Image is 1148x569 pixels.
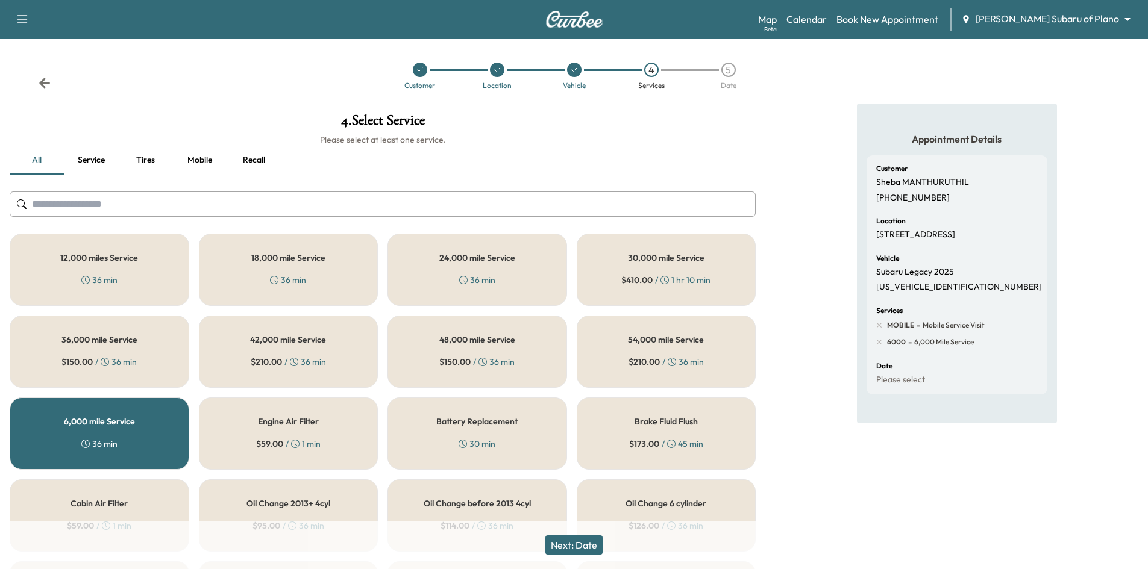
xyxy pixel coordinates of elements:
[628,253,704,262] h5: 30,000 mile Service
[441,520,469,532] span: $ 114.00
[545,535,603,555] button: Next: Date
[912,337,974,347] span: 6,000 mile Service
[256,438,321,450] div: / 1 min
[887,337,906,347] span: 6000
[876,229,955,240] p: [STREET_ADDRESS]
[60,253,138,262] h5: 12,000 miles Service
[867,132,1047,146] h5: Appointment Details
[638,82,665,89] div: Services
[61,335,137,344] h5: 36,000 mile Service
[629,520,703,532] div: / 36 min
[227,146,281,175] button: Recall
[836,12,938,26] a: Book New Appointment
[251,356,282,368] span: $ 210.00
[876,177,969,188] p: Sheba MANTHURUTHIL
[10,146,756,175] div: basic tabs example
[459,274,495,286] div: 36 min
[876,282,1042,293] p: [US_VEHICLE_IDENTIFICATION_NUMBER]
[10,146,64,175] button: all
[876,307,903,314] h6: Services
[67,520,131,532] div: / 1 min
[621,274,653,286] span: $ 410.00
[629,438,703,450] div: / 45 min
[758,12,777,26] a: MapBeta
[172,146,227,175] button: Mobile
[628,335,704,344] h5: 54,000 mile Service
[920,320,985,330] span: Mobile Service Visit
[251,356,326,368] div: / 36 min
[251,253,325,262] h5: 18,000 mile Service
[439,253,515,262] h5: 24,000 mile Service
[439,335,515,344] h5: 48,000 mile Service
[626,499,706,508] h5: Oil Change 6 cylinder
[545,11,603,28] img: Curbee Logo
[786,12,827,26] a: Calendar
[563,82,586,89] div: Vehicle
[629,438,659,450] span: $ 173.00
[67,520,94,532] span: $ 59.00
[876,267,954,278] p: Subaru Legacy 2025
[256,438,283,450] span: $ 59.00
[258,417,319,426] h5: Engine Air Filter
[876,193,950,204] p: [PHONE_NUMBER]
[876,217,906,225] h6: Location
[721,82,736,89] div: Date
[404,82,435,89] div: Customer
[764,25,777,34] div: Beta
[252,520,324,532] div: / 36 min
[441,520,513,532] div: / 36 min
[439,356,471,368] span: $ 150.00
[887,320,914,330] span: MOBILE
[629,356,704,368] div: / 36 min
[71,499,128,508] h5: Cabin Air Filter
[439,356,515,368] div: / 36 min
[721,63,736,77] div: 5
[64,146,118,175] button: Service
[914,319,920,331] span: -
[876,255,899,262] h6: Vehicle
[876,165,908,172] h6: Customer
[81,438,118,450] div: 36 min
[483,82,512,89] div: Location
[976,12,1119,26] span: [PERSON_NAME] Subaru of Plano
[250,335,326,344] h5: 42,000 mile Service
[424,499,531,508] h5: Oil Change before 2013 4cyl
[39,77,51,89] div: Back
[270,274,306,286] div: 36 min
[635,417,698,426] h5: Brake Fluid Flush
[10,134,756,146] h6: Please select at least one service.
[61,356,93,368] span: $ 150.00
[64,417,135,426] h5: 6,000 mile Service
[629,520,659,532] span: $ 126.00
[629,356,660,368] span: $ 210.00
[118,146,172,175] button: Tires
[61,356,137,368] div: / 36 min
[252,520,280,532] span: $ 95.00
[459,438,495,450] div: 30 min
[876,362,892,370] h6: Date
[246,499,330,508] h5: Oil Change 2013+ 4cyl
[644,63,659,77] div: 4
[436,417,518,426] h5: Battery Replacement
[10,113,756,134] h1: 4 . Select Service
[621,274,710,286] div: / 1 hr 10 min
[876,375,925,385] p: Please select
[81,274,118,286] div: 36 min
[906,336,912,348] span: -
